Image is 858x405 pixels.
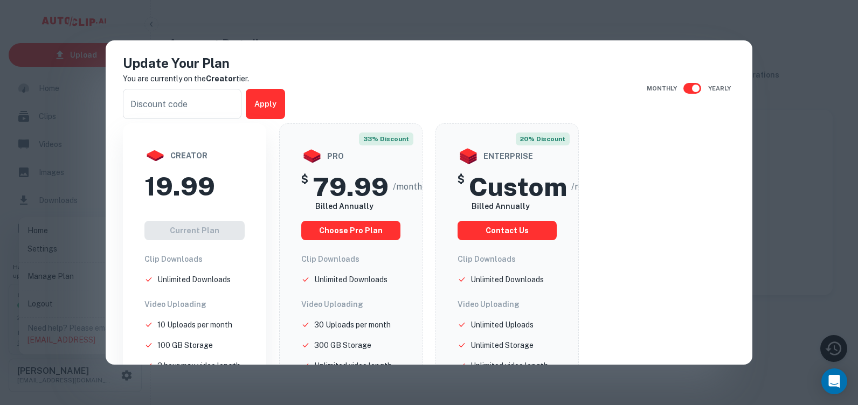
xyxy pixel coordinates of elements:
[314,319,391,331] p: 30 Uploads per month
[314,339,371,351] p: 300 GB Storage
[157,360,240,372] p: 3 hour max video length
[301,253,400,265] h6: Clip Downloads
[470,360,548,372] p: Unlimited video length
[458,298,557,310] h6: Video Uploading
[470,319,534,331] p: Unlimited Uploads
[314,274,388,285] p: Unlimited Downloads
[458,145,557,167] div: enterprise
[359,132,413,145] span: 33% discount
[206,74,236,83] strong: Creator
[470,339,534,351] p: Unlimited Storage
[315,200,400,212] h6: Billed Annually
[123,53,285,73] h4: Update Your Plan
[647,84,677,93] span: Monthly
[472,200,557,212] h6: Billed Annually
[301,221,400,240] button: choose pro plan
[516,132,570,145] span: 20% discount
[144,253,245,265] h6: Clip Downloads
[144,171,215,202] h2: 19.99
[571,180,600,193] span: /month
[246,89,285,119] button: Apply
[301,171,308,202] h5: $
[458,253,557,265] h6: Clip Downloads
[123,73,285,85] p: You are currently on the tier.
[301,145,400,167] div: pro
[144,145,245,166] div: creator
[821,368,847,394] div: Open Intercom Messenger
[157,339,213,351] p: 100 GB Storage
[313,171,389,202] h2: 79.99
[157,274,231,285] p: Unlimited Downloads
[314,360,392,372] p: Unlimited video length
[123,89,241,119] input: Discount code
[470,274,544,285] p: Unlimited Downloads
[458,221,557,240] button: Contact us
[458,171,465,202] h5: $
[157,319,232,331] p: 10 Uploads per month
[708,84,731,93] span: Yearly
[301,298,400,310] h6: Video Uploading
[254,98,276,110] h6: Apply
[393,180,422,193] span: /month
[469,171,567,202] h2: Custom
[144,298,245,310] h6: Video Uploading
